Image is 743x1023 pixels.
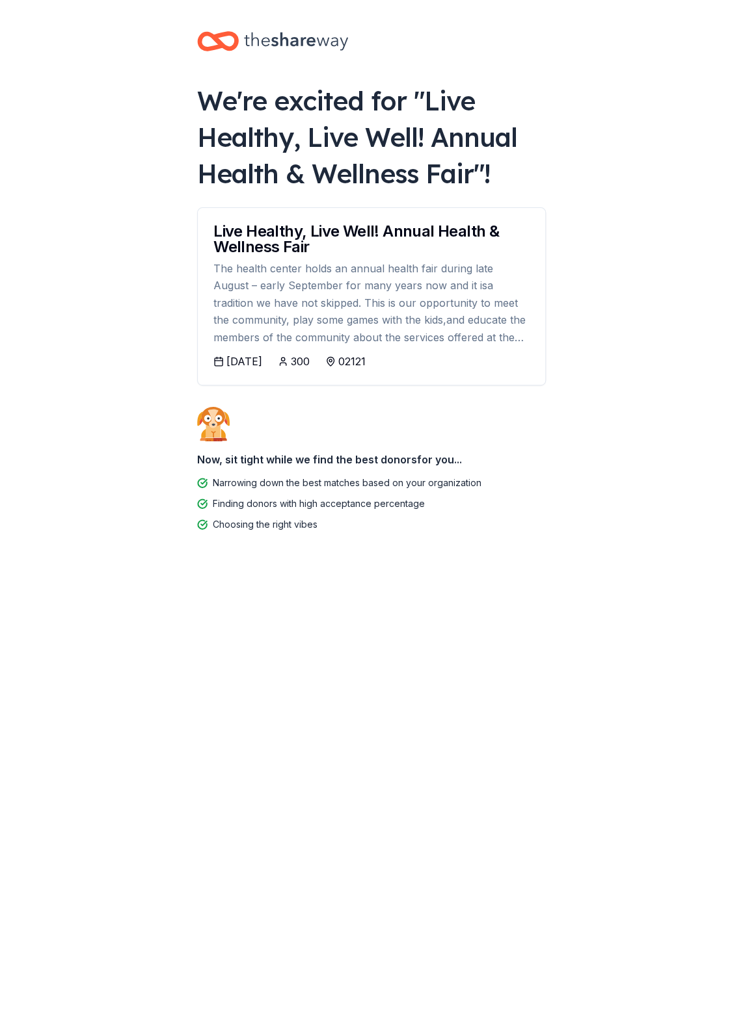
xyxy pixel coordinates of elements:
[197,406,230,441] img: Dog waiting patiently
[338,354,366,369] div: 02121
[226,354,262,369] div: [DATE]
[291,354,310,369] div: 300
[197,83,546,192] div: We're excited for " Live Healthy, Live Well! Annual Health & Wellness Fair "!
[197,447,546,473] div: Now, sit tight while we find the best donors for you...
[213,517,317,532] div: Choosing the right vibes
[213,496,425,511] div: Finding donors with high acceptance percentage
[213,260,530,346] div: The health center holds an annual health fair during late August – early September for many years...
[213,475,481,491] div: Narrowing down the best matches based on your organization
[213,224,530,255] div: Live Healthy, Live Well! Annual Health & Wellness Fair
